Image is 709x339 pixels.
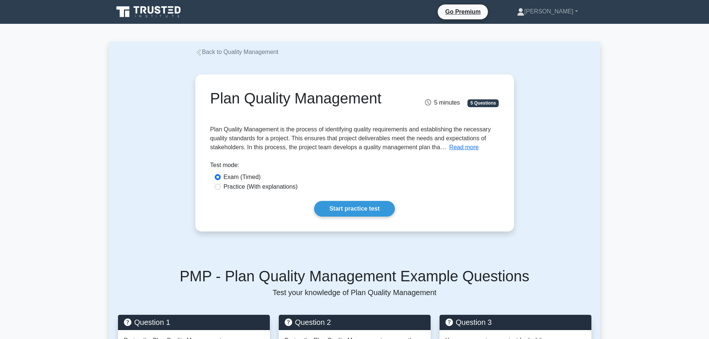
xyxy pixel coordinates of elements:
a: Start practice test [314,201,395,217]
h1: Plan Quality Management [210,89,400,107]
h5: PMP - Plan Quality Management Example Questions [118,267,591,285]
a: Back to Quality Management [195,49,278,55]
span: Plan Quality Management is the process of identifying quality requirements and establishing the n... [210,126,491,150]
label: Practice (With explanations) [224,182,298,191]
span: 5 minutes [425,99,460,106]
h5: Question 2 [285,318,425,327]
button: Read more [449,143,479,152]
a: Go Premium [441,7,485,16]
a: [PERSON_NAME] [499,4,596,19]
div: Test mode: [210,161,499,173]
label: Exam (Timed) [224,173,261,182]
h5: Question 1 [124,318,264,327]
h5: Question 3 [445,318,585,327]
p: Test your knowledge of Plan Quality Management [118,288,591,297]
span: 5 Questions [467,99,499,107]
